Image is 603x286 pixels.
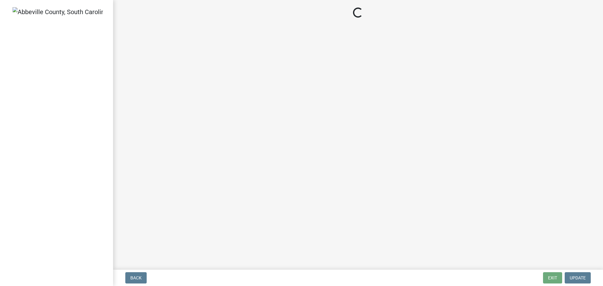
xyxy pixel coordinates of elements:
[565,272,591,283] button: Update
[125,272,147,283] button: Back
[13,7,103,17] img: Abbeville County, South Carolina
[130,275,142,280] span: Back
[570,275,586,280] span: Update
[543,272,562,283] button: Exit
